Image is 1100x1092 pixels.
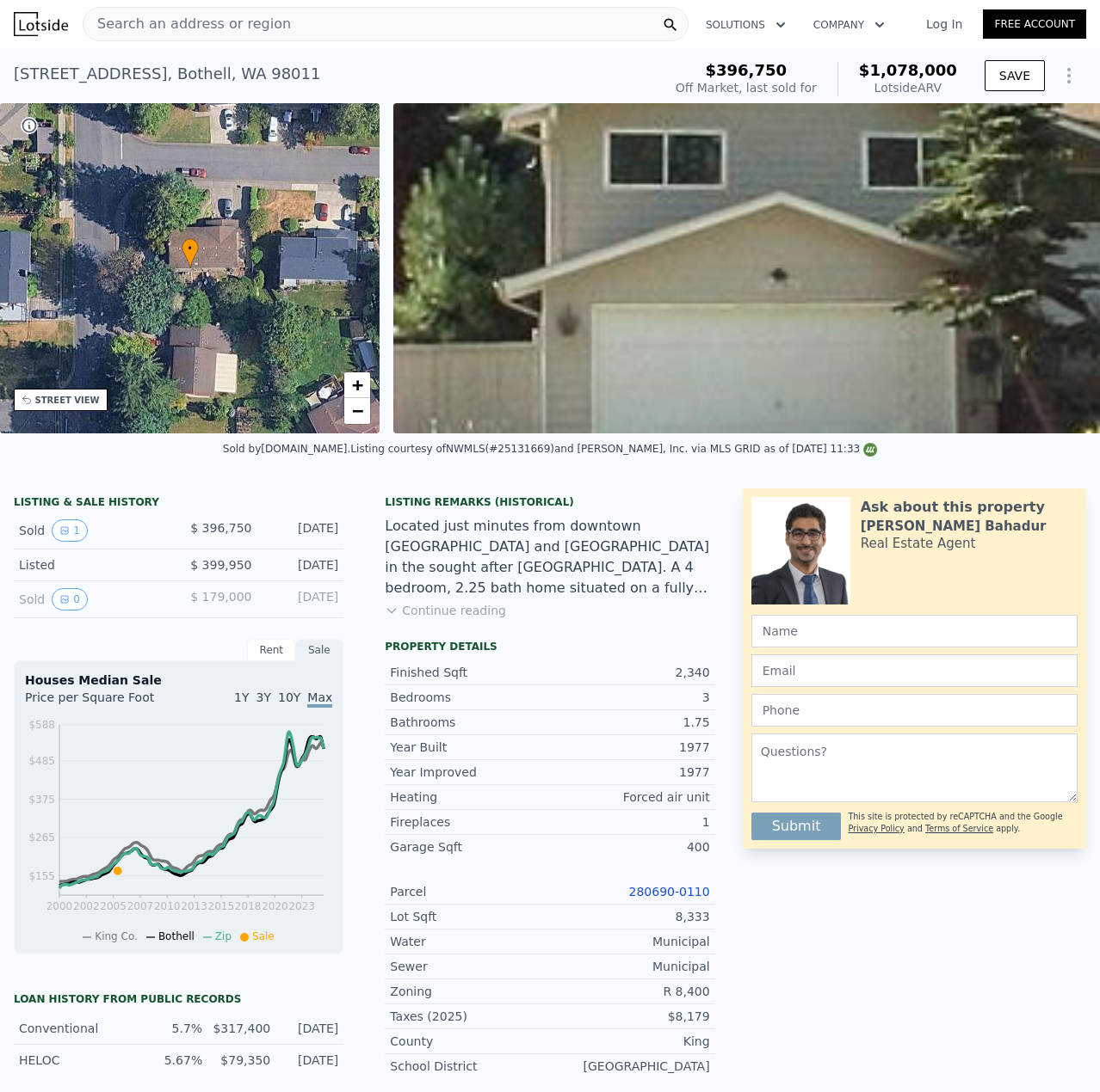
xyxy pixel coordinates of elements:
div: County [390,1033,550,1050]
div: [DATE] [265,556,338,574]
div: HELOC [19,1052,134,1069]
span: 1Y [234,690,249,704]
div: • [182,238,199,268]
tspan: $155 [28,870,55,882]
div: Sold [19,588,165,610]
span: $ 396,750 [190,521,251,535]
a: Log In [905,15,983,33]
tspan: 2002 [73,900,100,912]
div: School District [390,1058,550,1075]
div: 1 [550,813,710,831]
div: Bedrooms [390,689,550,706]
span: − [352,400,363,421]
div: Sold [19,519,165,542]
div: Taxes (2025) [390,1008,550,1025]
div: Property details [385,640,714,653]
div: R 8,400 [550,983,710,1000]
span: Search an address or region [83,14,291,34]
div: Ask about this property [861,497,1045,518]
div: Year Improved [390,764,550,781]
div: This site is protected by reCAPTCHA and the Google and apply. [848,806,1078,840]
div: 5.7% [145,1020,202,1037]
div: [DATE] [265,588,338,610]
div: 1977 [550,739,710,756]
tspan: $375 [28,794,55,806]
div: Conventional [19,1020,134,1037]
div: Forced air unit [550,788,710,806]
span: $ 179,000 [190,590,251,604]
div: 1977 [550,764,710,781]
tspan: 2007 [127,900,154,912]
img: NWMLS Logo [863,443,877,457]
div: STREET VIEW [35,394,100,407]
div: [PERSON_NAME] Bahadur [861,518,1047,535]
div: Lot Sqft [390,908,550,925]
div: Listed [19,556,165,574]
span: $1,078,000 [859,61,957,79]
div: Bathrooms [390,714,550,731]
span: Sale [252,930,275,942]
tspan: 2015 [208,900,235,912]
button: Show Options [1052,58,1086,93]
button: SAVE [985,60,1045,91]
a: Terms of Service [925,824,993,833]
div: Houses Median Sale [25,672,332,689]
div: Lotside ARV [859,79,957,96]
span: $396,750 [706,61,788,79]
div: [DATE] [281,1052,338,1069]
div: 3 [550,689,710,706]
div: King [550,1033,710,1050]
span: $ 399,950 [190,558,251,572]
div: Heating [390,788,550,806]
a: Zoom out [344,398,370,424]
div: 2,340 [550,664,710,681]
span: Bothell [158,930,195,942]
a: 280690-0110 [629,885,710,899]
button: Solutions [692,9,800,40]
span: Max [307,690,332,708]
div: $8,179 [550,1008,710,1025]
a: Zoom in [344,372,370,398]
tspan: 2023 [288,900,315,912]
div: Municipal [550,933,710,950]
span: + [352,374,363,396]
input: Email [751,654,1078,687]
a: Free Account [983,9,1086,39]
div: LISTING & SALE HISTORY [14,495,343,512]
tspan: 2020 [262,900,288,912]
div: 400 [550,838,710,856]
tspan: $588 [28,719,55,731]
span: 3Y [256,690,271,704]
div: Real Estate Agent [861,535,976,552]
tspan: $265 [28,831,55,844]
tspan: $485 [28,755,55,767]
div: [GEOGRAPHIC_DATA] [550,1058,710,1075]
tspan: 2013 [181,900,207,912]
div: Price per Square Foot [25,689,179,716]
div: Year Built [390,739,550,756]
div: Sold by [DOMAIN_NAME] . [223,443,351,455]
button: Submit [751,813,842,840]
div: Rent [247,639,295,661]
div: [DATE] [281,1020,338,1037]
tspan: 2010 [154,900,181,912]
div: $79,350 [213,1052,270,1069]
tspan: 2005 [100,900,127,912]
span: King Co. [95,930,138,942]
div: Garage Sqft [390,838,550,856]
div: Located just minutes from downtown [GEOGRAPHIC_DATA] and [GEOGRAPHIC_DATA] in the sought after [G... [385,516,714,598]
div: Loan history from public records [14,992,343,1006]
div: Listing Remarks (Historical) [385,495,714,509]
button: Continue reading [385,602,506,619]
span: 10Y [278,690,300,704]
div: Sale [295,639,343,661]
div: Municipal [550,958,710,975]
div: Sewer [390,958,550,975]
div: [DATE] [265,519,338,542]
span: • [182,241,199,256]
div: 8,333 [550,908,710,925]
div: Off Market, last sold for [676,79,817,96]
div: [STREET_ADDRESS] , Bothell , WA 98011 [14,62,320,86]
button: View historical data [52,588,88,610]
div: $317,400 [213,1020,270,1037]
